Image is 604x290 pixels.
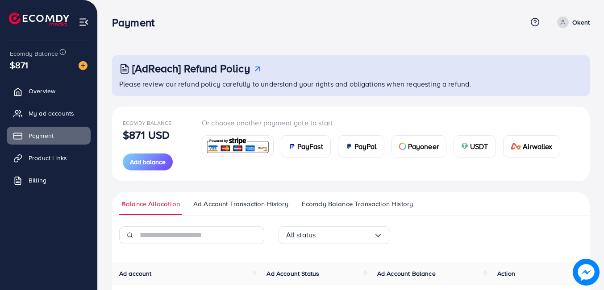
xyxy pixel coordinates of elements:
[202,135,274,157] a: card
[202,117,567,128] p: Or choose another payment gate to start
[10,58,29,71] span: $871
[79,61,87,70] img: image
[7,104,91,122] a: My ad accounts
[121,199,180,209] span: Balance Allocation
[470,141,488,152] span: USDT
[503,135,560,157] a: cardAirwallex
[7,149,91,167] a: Product Links
[354,141,377,152] span: PayPal
[302,199,413,209] span: Ecomdy Balance Transaction History
[10,49,58,58] span: Ecomdy Balance
[29,87,55,95] span: Overview
[454,135,496,157] a: cardUSDT
[523,141,552,152] span: Airwallex
[29,131,54,140] span: Payment
[346,143,353,150] img: card
[511,143,521,150] img: card
[123,129,170,140] p: $871 USD
[267,269,319,278] span: Ad Account Status
[338,135,384,157] a: cardPayPal
[29,176,46,185] span: Billing
[297,141,323,152] span: PayFast
[123,119,171,127] span: Ecomdy Balance
[7,82,91,100] a: Overview
[554,17,590,28] a: Okent
[7,127,91,145] a: Payment
[193,199,288,209] span: Ad Account Transaction History
[205,137,271,156] img: card
[279,226,390,244] div: Search for option
[9,12,69,26] img: logo
[79,17,89,27] img: menu
[130,157,166,166] span: Add balance
[316,228,373,242] input: Search for option
[399,143,406,150] img: card
[288,143,296,150] img: card
[281,135,331,157] a: cardPayFast
[377,269,436,278] span: Ad Account Balance
[29,109,74,118] span: My ad accounts
[573,259,600,286] img: image
[286,228,316,242] span: All status
[461,143,468,150] img: card
[123,153,173,170] button: Add balance
[7,171,91,189] a: Billing
[497,269,515,278] span: Action
[132,62,250,75] h3: [AdReach] Refund Policy
[392,135,446,157] a: cardPayoneer
[119,269,152,278] span: Ad account
[408,141,439,152] span: Payoneer
[119,79,584,89] p: Please review our refund policy carefully to understand your rights and obligations when requesti...
[29,153,67,162] span: Product Links
[572,17,590,28] p: Okent
[112,16,162,29] h3: Payment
